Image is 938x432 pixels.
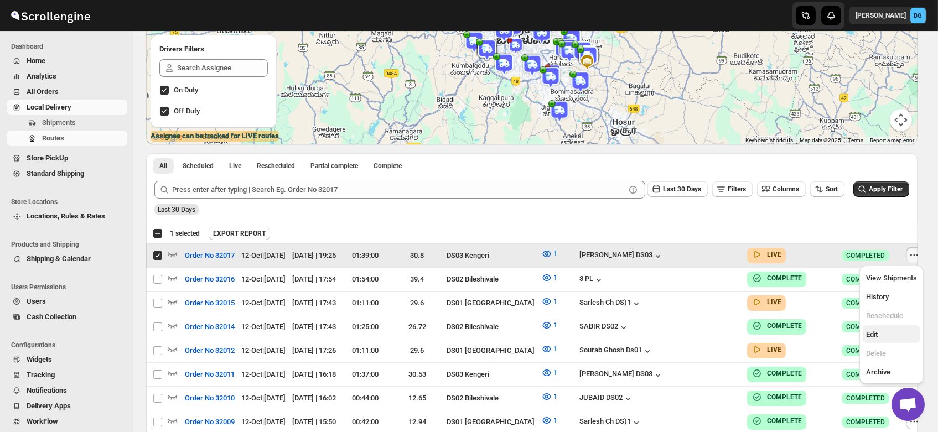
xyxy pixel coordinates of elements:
[870,137,914,143] a: Report a map error
[149,130,185,144] img: Google
[159,44,268,55] h2: Drivers Filters
[535,245,564,263] button: 1
[27,87,59,96] span: All Orders
[343,250,388,261] div: 01:39:00
[153,158,174,174] button: All routes
[178,389,241,407] button: Order No 32010
[447,321,535,332] div: DS02 Bileshivale
[853,181,909,197] button: Apply Filter
[767,393,802,401] b: COMPLETE
[241,394,286,402] span: 12-Oct | [DATE]
[447,393,535,404] div: DS02 Bileshivale
[866,311,903,320] span: Reschedule
[7,251,127,267] button: Shipping & Calendar
[846,394,885,403] span: COMPLETED
[7,414,127,429] button: WorkFlow
[579,346,653,357] button: Sourab Ghosh Ds01
[292,250,336,261] div: [DATE] | 19:25
[343,345,388,356] div: 01:11:00
[866,330,878,339] span: Edit
[178,247,241,264] button: Order No 32017
[866,293,889,301] span: History
[241,346,286,355] span: 12-Oct | [DATE]
[752,320,802,331] button: COMPLETE
[553,392,557,400] span: 1
[213,229,266,238] span: EXPORT REPORT
[7,84,127,100] button: All Orders
[553,321,557,329] span: 1
[209,227,270,240] button: EXPORT REPORT
[7,367,127,383] button: Tracking
[343,393,388,404] div: 00:44:00
[178,318,241,336] button: Order No 32014
[11,197,127,206] span: Store Locations
[27,297,46,305] span: Users
[27,313,76,321] span: Cash Collection
[395,321,440,332] div: 26.72
[158,206,195,214] span: Last 30 Days
[869,185,903,193] span: Apply Filter
[914,12,923,19] text: BG
[535,269,564,287] button: 1
[11,341,127,350] span: Configurations
[27,355,52,363] span: Widgets
[185,417,235,428] span: Order No 32009
[579,298,642,309] button: Sarlesh Ch DS)1
[892,388,925,421] div: Open chat
[553,416,557,424] span: 1
[229,162,241,170] span: Live
[447,274,535,285] div: DS02 Bileshivale
[7,209,127,224] button: Locations, Rules & Rates
[27,154,68,162] span: Store PickUp
[241,418,286,426] span: 12-Oct | [DATE]
[579,322,629,333] div: SABIR DS02
[866,368,890,376] span: Archive
[773,185,799,193] span: Columns
[752,273,802,284] button: COMPLETE
[178,413,241,431] button: Order No 32009
[27,402,71,410] span: Delivery Apps
[395,298,440,309] div: 29.6
[27,386,67,394] span: Notifications
[395,345,440,356] div: 29.6
[752,415,802,426] button: COMPLETE
[848,137,863,143] a: Terms (opens in new tab)
[447,369,535,380] div: DS03 Kengeri
[241,299,286,307] span: 12-Oct | [DATE]
[292,393,336,404] div: [DATE] | 16:02
[241,370,286,378] span: 12-Oct | [DATE]
[11,42,127,51] span: Dashboard
[7,383,127,398] button: Notifications
[178,366,241,383] button: Order No 32011
[745,137,793,144] button: Keyboard shortcuts
[7,131,127,146] button: Routes
[343,298,388,309] div: 01:11:00
[343,321,388,332] div: 01:25:00
[579,393,634,404] button: JUBAID DS02
[185,298,235,309] span: Order No 32015
[185,345,235,356] span: Order No 32012
[767,298,781,306] b: LIVE
[185,274,235,285] span: Order No 32016
[27,169,84,178] span: Standard Shipping
[647,181,708,197] button: Last 30 Days
[185,321,235,332] span: Order No 32014
[292,369,336,380] div: [DATE] | 16:18
[343,274,388,285] div: 01:54:00
[27,417,58,425] span: WorkFlow
[846,251,885,260] span: COMPLETED
[712,181,753,197] button: Filters
[846,299,885,308] span: COMPLETED
[241,251,286,259] span: 12-Oct | [DATE]
[856,11,906,20] p: [PERSON_NAME]
[752,249,781,260] button: LIVE
[767,346,781,353] b: LIVE
[846,418,885,426] span: COMPLETED
[826,185,838,193] span: Sort
[553,273,557,282] span: 1
[395,417,440,428] div: 12.94
[579,369,664,381] button: [PERSON_NAME] DS03
[42,118,76,127] span: Shipments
